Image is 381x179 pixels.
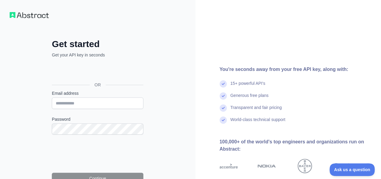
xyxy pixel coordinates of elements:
img: check mark [220,92,227,100]
span: OR [90,82,106,88]
p: Get your API key in seconds [52,52,143,58]
div: You're seconds away from your free API key, along with: [220,66,372,73]
div: Transparent and fair pricing [230,104,282,117]
div: World-class technical support [230,117,286,129]
img: accenture [220,159,238,173]
img: check mark [220,117,227,124]
img: check mark [220,104,227,112]
h2: Get started [52,39,143,50]
label: Password [52,116,143,122]
img: bayer [298,159,312,173]
img: google [334,159,352,173]
img: Workflow [10,12,49,18]
div: 100,000+ of the world's top engineers and organizations run on Abstract: [220,138,372,153]
div: 15+ powerful API's [230,80,265,92]
img: check mark [220,80,227,88]
label: Email address [52,90,143,96]
div: Generous free plans [230,92,269,104]
iframe: reCAPTCHA [52,142,143,165]
img: nokia [258,159,276,173]
iframe: To enrich screen reader interactions, please activate Accessibility in Grammarly extension settings [49,65,145,78]
iframe: Toggle Customer Support [329,163,375,176]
